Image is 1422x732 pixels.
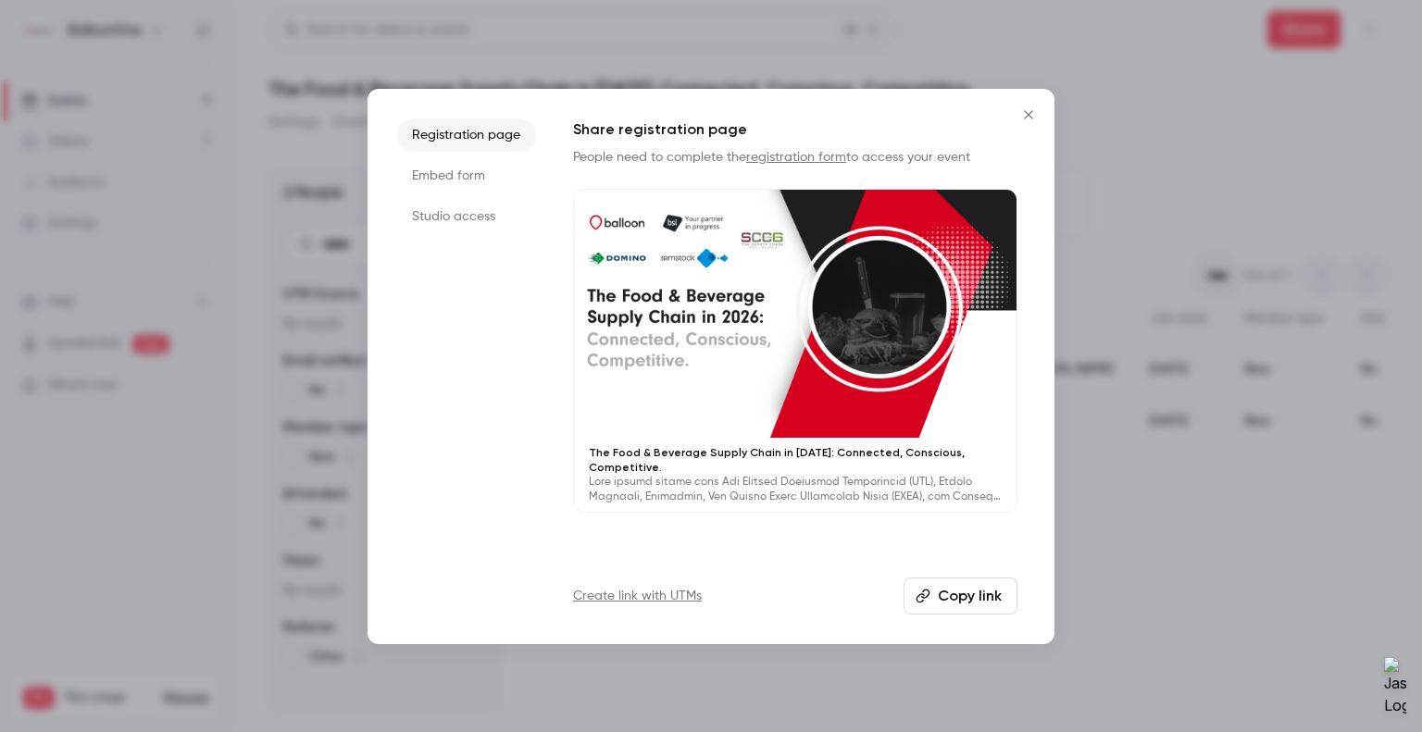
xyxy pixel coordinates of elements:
[589,475,1002,504] p: Lore ipsumd sitame cons Adi Elitsed Doeiusmod Temporincid (UTL), Etdolo Magnaali, Enimadmin, Ven ...
[573,118,1017,141] h1: Share registration page
[397,200,536,233] li: Studio access
[1010,96,1047,133] button: Close
[397,159,536,192] li: Embed form
[573,148,1017,167] p: People need to complete the to access your event
[573,189,1017,514] a: The Food & Beverage Supply Chain in [DATE]: Connected, Conscious, Competitive.Lore ipsumd sitame ...
[904,577,1017,614] button: Copy link
[746,151,846,164] a: registration form
[589,445,1002,475] p: The Food & Beverage Supply Chain in [DATE]: Connected, Conscious, Competitive.
[397,118,536,152] li: Registration page
[573,587,702,605] a: Create link with UTMs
